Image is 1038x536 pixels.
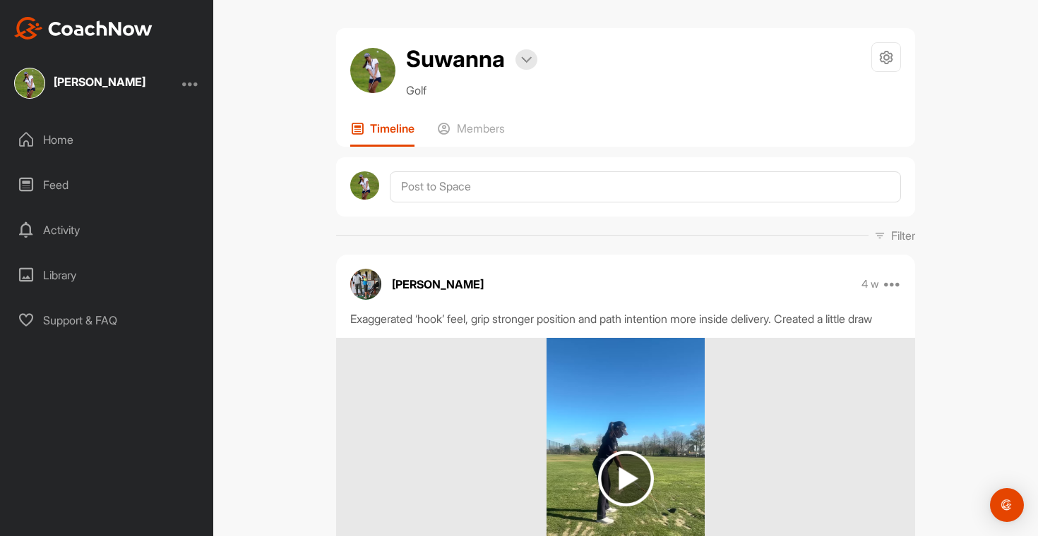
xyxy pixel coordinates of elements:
img: avatar [350,171,379,200]
div: [PERSON_NAME] [54,76,145,87]
h2: Suwanna [406,42,505,76]
img: avatar [350,269,381,300]
p: Filter [891,227,915,244]
p: 4 w [861,277,879,291]
div: Open Intercom Messenger [990,488,1024,522]
p: Golf [406,82,537,99]
p: Members [457,121,505,135]
div: Support & FAQ [8,303,207,338]
img: avatar [350,48,395,93]
p: [PERSON_NAME] [392,276,484,293]
img: CoachNow [14,17,153,39]
img: play [598,451,654,506]
p: Timeline [370,121,414,135]
img: square_4c2d0cfdb82cd296f12aeb4ecbd6ff77.jpg [14,68,45,99]
img: arrow-down [521,56,532,63]
div: Activity [8,212,207,248]
div: Exaggerated ‘hook’ feel, grip stronger position and path intention more inside delivery. Created ... [350,310,901,327]
div: Home [8,122,207,157]
div: Feed [8,167,207,202]
div: Library [8,257,207,293]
